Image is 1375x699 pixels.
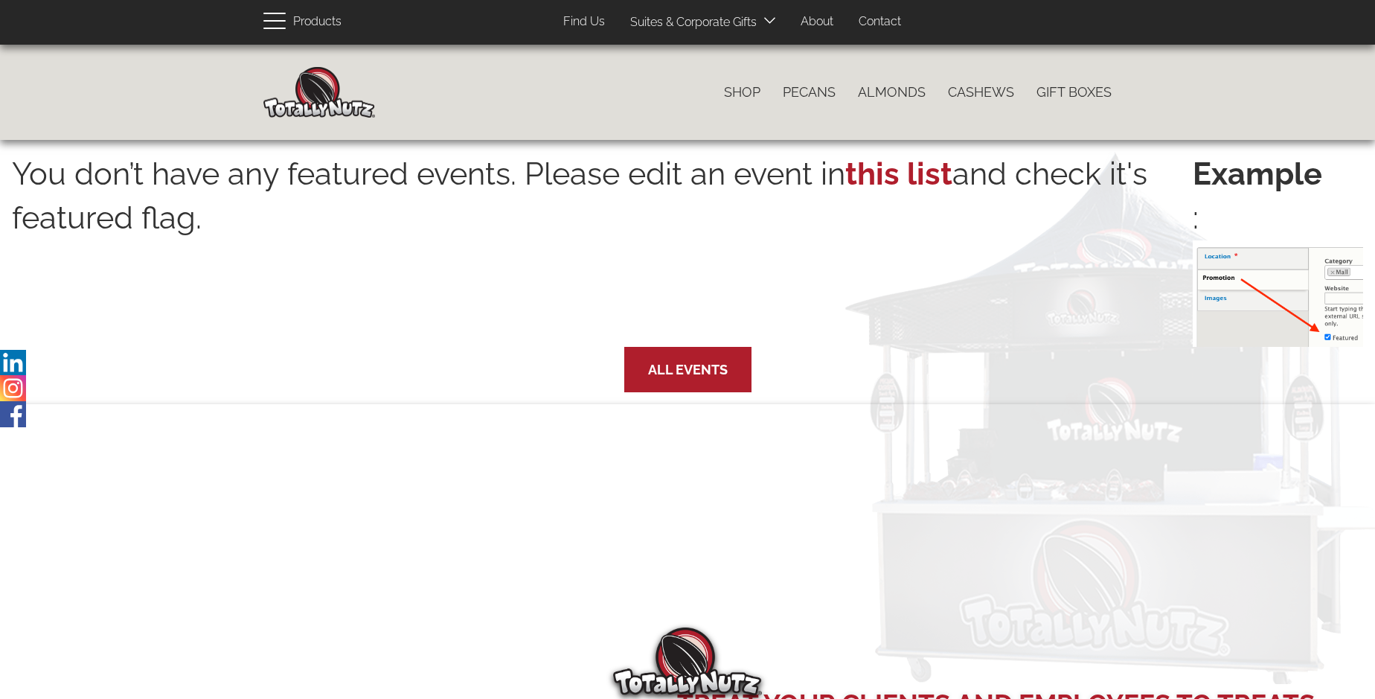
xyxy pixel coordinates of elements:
a: Shop [713,77,772,108]
a: Pecans [772,77,847,108]
p: You don’t have any featured events. Please edit an event in and check it's featured flag. [12,152,1193,339]
a: Find Us [552,7,616,36]
span: Products [293,11,342,33]
a: this list [845,156,952,192]
a: Cashews [937,77,1025,108]
img: featured-event.png [1193,240,1363,347]
img: Totally Nutz Logo [613,628,762,695]
a: Suites & Corporate Gifts [619,8,761,37]
a: About [789,7,844,36]
strong: Example [1193,152,1363,196]
a: All Events [648,362,728,377]
a: Almonds [847,77,937,108]
p: : [1193,152,1363,347]
img: Home [263,67,375,118]
a: Gift Boxes [1025,77,1123,108]
a: Contact [847,7,912,36]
